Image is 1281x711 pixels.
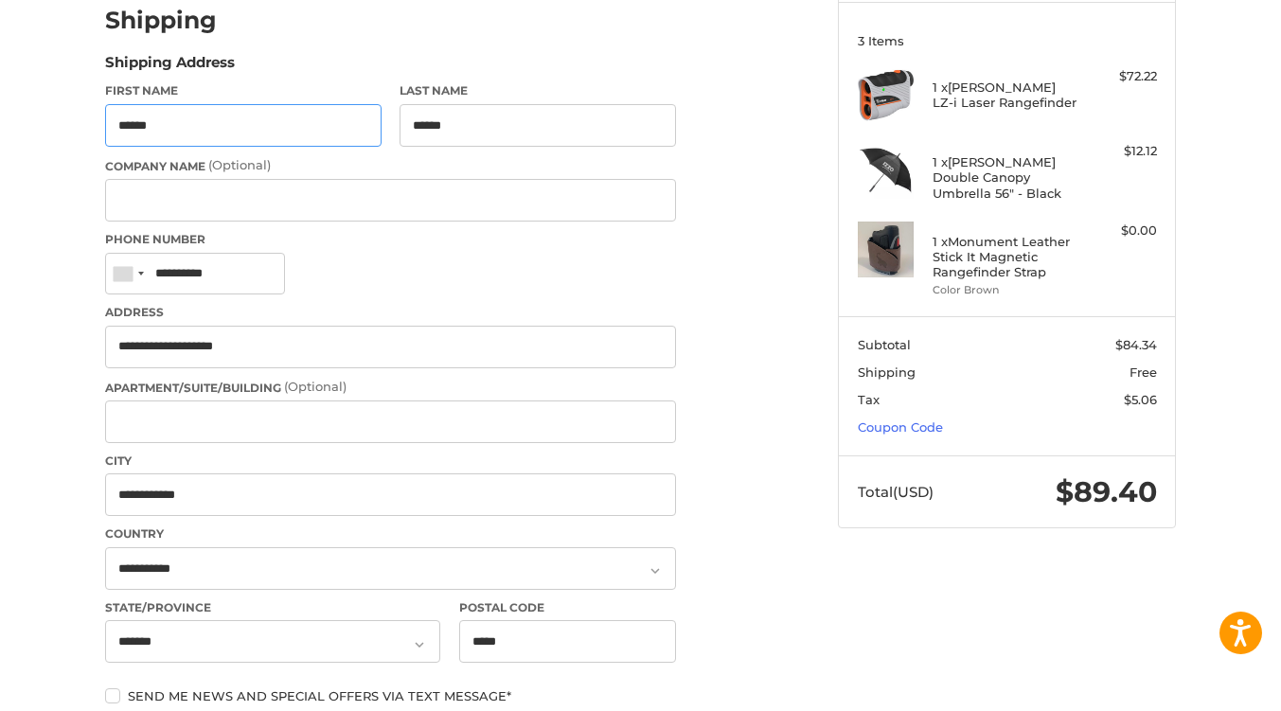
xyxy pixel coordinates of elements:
[1082,222,1157,240] div: $0.00
[208,157,271,172] small: (Optional)
[105,688,676,703] label: Send me news and special offers via text message*
[858,364,916,380] span: Shipping
[105,6,217,35] h2: Shipping
[933,154,1077,201] h4: 1 x [PERSON_NAME] Double Canopy Umbrella 56" - Black
[858,483,934,501] span: Total (USD)
[858,419,943,435] a: Coupon Code
[933,234,1077,280] h4: 1 x Monument Leather Stick It Magnetic Rangefinder Strap
[400,82,676,99] label: Last Name
[1082,67,1157,86] div: $72.22
[105,525,676,542] label: Country
[858,337,911,352] span: Subtotal
[105,378,676,397] label: Apartment/Suite/Building
[1056,474,1157,509] span: $89.40
[933,282,1077,298] li: Color Brown
[284,379,347,394] small: (Optional)
[105,156,676,175] label: Company Name
[1082,142,1157,161] div: $12.12
[105,82,382,99] label: First Name
[105,231,676,248] label: Phone Number
[858,392,880,407] span: Tax
[105,453,676,470] label: City
[459,599,677,616] label: Postal Code
[933,80,1077,111] h4: 1 x [PERSON_NAME] LZ-i Laser Rangefinder
[105,304,676,321] label: Address
[1115,337,1157,352] span: $84.34
[105,52,235,82] legend: Shipping Address
[1124,392,1157,407] span: $5.06
[858,33,1157,48] h3: 3 Items
[1130,364,1157,380] span: Free
[105,599,440,616] label: State/Province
